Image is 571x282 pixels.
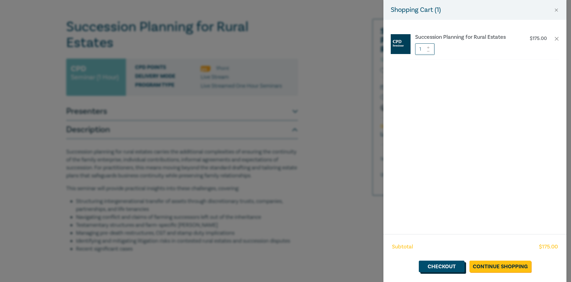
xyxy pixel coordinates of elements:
span: $ 175.00 [539,243,558,251]
a: Succession Planning for Rural Estates [415,34,516,40]
input: 1 [415,43,435,55]
img: CPD%20Seminar.jpg [391,34,411,54]
a: Checkout [419,261,465,272]
a: Continue Shopping [469,261,531,272]
h5: Shopping Cart ( 1 ) [391,5,441,15]
span: Subtotal [392,243,413,251]
button: Close [554,7,559,13]
p: $ 175.00 [530,36,547,42]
